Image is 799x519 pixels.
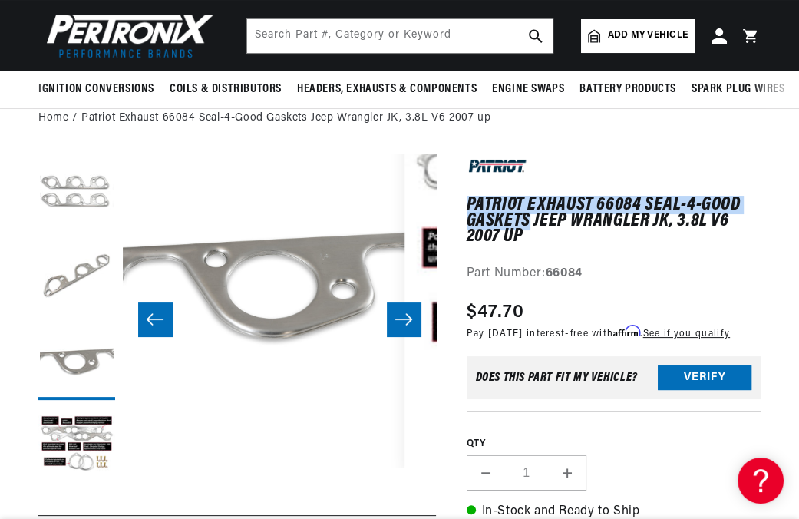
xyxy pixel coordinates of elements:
div: Does This part fit My vehicle? [476,372,638,384]
img: Pertronix [38,9,215,62]
h1: Patriot Exhaust 66084 Seal-4-Good Gaskets Jeep Wrangler JK, 3.8L V6 2007 up [467,197,761,244]
summary: Battery Products [572,71,684,107]
p: Pay [DATE] interest-free with . [467,326,730,341]
span: Ignition Conversions [38,81,154,98]
span: Headers, Exhausts & Components [297,81,477,98]
span: Affirm [613,326,640,337]
nav: breadcrumbs [38,110,761,127]
summary: Engine Swaps [484,71,572,107]
summary: Headers, Exhausts & Components [289,71,484,107]
span: Engine Swaps [492,81,564,98]
div: Part Number: [467,264,761,284]
span: Coils & Distributors [170,81,282,98]
button: Load image 3 in gallery view [38,323,115,400]
a: Home [38,110,68,127]
media-gallery: Gallery Viewer [38,154,436,484]
summary: Spark Plug Wires [684,71,793,107]
summary: Ignition Conversions [38,71,162,107]
a: Patriot Exhaust 66084 Seal-4-Good Gaskets Jeep Wrangler JK, 3.8L V6 2007 up [81,110,490,127]
button: Load image 2 in gallery view [38,239,115,316]
button: Load image 4 in gallery view [38,408,115,484]
input: Search Part #, Category or Keyword [247,19,553,53]
button: search button [519,19,553,53]
span: Add my vehicle [608,28,688,43]
button: Load image 1 in gallery view [38,154,115,231]
button: Slide right [387,302,421,336]
button: Slide left [138,302,172,336]
label: QTY [467,438,761,451]
span: Spark Plug Wires [692,81,785,98]
a: Add my vehicle [581,19,695,53]
span: $47.70 [467,299,525,326]
summary: Coils & Distributors [162,71,289,107]
strong: 66084 [546,267,583,279]
span: Battery Products [579,81,676,98]
button: Verify [658,365,751,390]
a: See if you qualify - Learn more about Affirm Financing (opens in modal) [643,329,730,339]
